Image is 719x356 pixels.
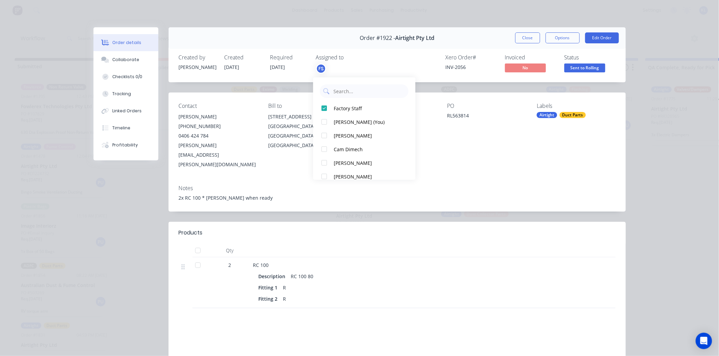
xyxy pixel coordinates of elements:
button: [PERSON_NAME] [313,170,416,183]
button: Order details [94,34,158,51]
span: Order #1922 - [360,35,395,41]
div: Collaborate [112,57,139,63]
div: Description [259,271,288,281]
button: Factory Staff [313,101,416,115]
div: Created by [179,54,216,61]
button: Checklists 0/0 [94,68,158,85]
div: Bill to [268,103,347,109]
div: Timeline [112,125,130,131]
div: Tracking [112,91,131,97]
span: Airtight Pty Ltd [395,35,434,41]
button: Linked Orders [94,102,158,119]
div: INV-2056 [446,63,497,71]
div: Airtight [537,112,557,118]
button: Tracking [94,85,158,102]
button: FS [316,63,326,74]
button: Edit Order [585,32,619,43]
div: [PHONE_NUMBER] [179,122,257,131]
div: Created [225,54,262,61]
div: [PERSON_NAME][EMAIL_ADDRESS][PERSON_NAME][DOMAIN_NAME] [179,141,257,169]
input: Search... [333,84,405,98]
button: Timeline [94,119,158,137]
div: Checklists 0/0 [112,74,142,80]
div: Order details [112,40,141,46]
div: Status [564,54,616,61]
div: Open Intercom Messenger [696,333,712,349]
div: [PERSON_NAME] [334,173,402,180]
div: [STREET_ADDRESS] [268,112,347,122]
div: Required [270,54,308,61]
span: 2 [229,261,231,269]
div: Products [179,229,203,237]
button: Collaborate [94,51,158,68]
div: Qty [210,244,250,257]
button: Options [546,32,580,43]
div: 2x RC 100 * [PERSON_NAME] when ready [179,194,616,201]
div: [PERSON_NAME] [179,63,216,71]
span: Sent to Rolling [564,63,605,72]
div: [STREET_ADDRESS][GEOGRAPHIC_DATA], [GEOGRAPHIC_DATA], [GEOGRAPHIC_DATA], 2147 [268,112,347,150]
div: [PERSON_NAME][PHONE_NUMBER]0406 424 784[PERSON_NAME][EMAIL_ADDRESS][PERSON_NAME][DOMAIN_NAME] [179,112,257,169]
div: Cam Dimech [334,145,402,153]
button: [PERSON_NAME] [313,156,416,170]
button: [PERSON_NAME] (You) [313,115,416,129]
div: Profitability [112,142,138,148]
span: No [505,63,546,72]
button: Cam Dimech [313,142,416,156]
div: Linked Orders [112,108,142,114]
div: [PERSON_NAME] [334,132,402,139]
span: RC 100 [253,262,269,268]
div: Fitting 1 [259,283,281,293]
div: Contact [179,103,257,109]
div: [GEOGRAPHIC_DATA], [GEOGRAPHIC_DATA], [GEOGRAPHIC_DATA], 2147 [268,122,347,150]
div: R [281,283,289,293]
div: Factory Staff [334,104,402,112]
button: Sent to Rolling [564,63,605,74]
div: Notes [179,185,616,191]
div: Labels [537,103,615,109]
div: [PERSON_NAME] [334,159,402,166]
button: Profitability [94,137,158,154]
div: Duct Parts [560,112,586,118]
div: Fitting 2 [259,294,281,304]
div: Xero Order # [446,54,497,61]
button: [PERSON_NAME] [313,129,416,142]
div: PO [447,103,526,109]
div: 0406 424 784 [179,131,257,141]
div: Assigned to [316,54,384,61]
span: [DATE] [225,64,240,70]
div: RL563814 [447,112,526,122]
button: Close [515,32,540,43]
div: R [281,294,289,304]
div: [PERSON_NAME] (You) [334,118,402,125]
div: Invoiced [505,54,556,61]
div: RC 100 80 [288,271,316,281]
span: [DATE] [270,64,285,70]
div: [PERSON_NAME] [179,112,257,122]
